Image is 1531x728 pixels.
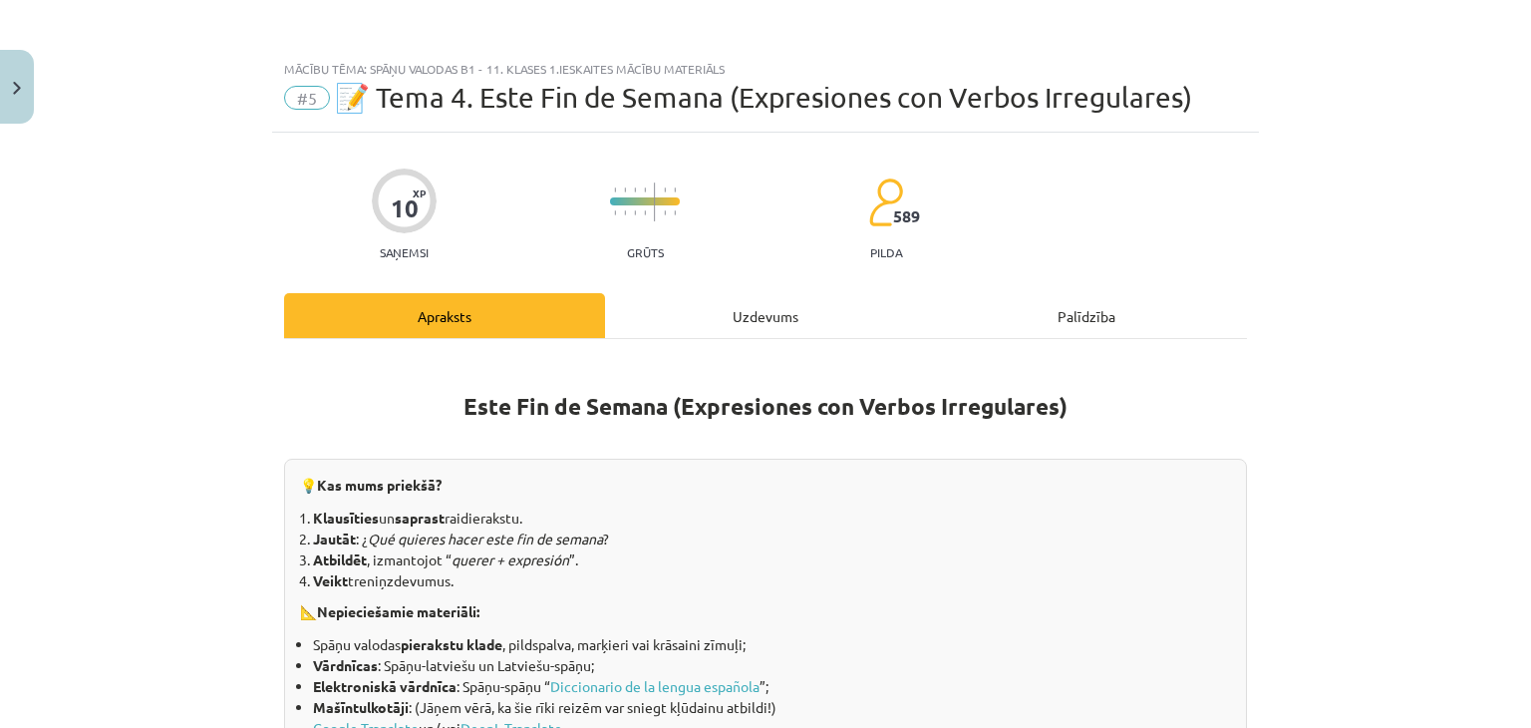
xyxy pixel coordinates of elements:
span: XP [413,187,426,198]
img: students-c634bb4e5e11cddfef0936a35e636f08e4e9abd3cc4e673bd6f9a4125e45ecb1.svg [868,178,903,227]
img: icon-short-line-57e1e144782c952c97e751825c79c345078a6d821885a25fce030b3d8c18986b.svg [664,187,666,192]
div: Apraksts [284,293,605,338]
b: Mašīntulkotāji [313,698,409,716]
p: Grūts [627,245,664,259]
a: Diccionario de la lengua española [550,677,760,695]
strong: Este Fin de Semana (Expresiones con Verbos Irregulares) [463,392,1068,421]
div: Uzdevums [605,293,926,338]
div: Palīdzība [926,293,1247,338]
div: Mācību tēma: Spāņu valodas b1 - 11. klases 1.ieskaites mācību materiāls [284,62,1247,76]
p: 💡 [300,475,1231,496]
li: treniņzdevumus. [313,570,1231,591]
img: icon-short-line-57e1e144782c952c97e751825c79c345078a6d821885a25fce030b3d8c18986b.svg [634,187,636,192]
img: icon-short-line-57e1e144782c952c97e751825c79c345078a6d821885a25fce030b3d8c18986b.svg [614,187,616,192]
img: icon-short-line-57e1e144782c952c97e751825c79c345078a6d821885a25fce030b3d8c18986b.svg [644,187,646,192]
img: icon-short-line-57e1e144782c952c97e751825c79c345078a6d821885a25fce030b3d8c18986b.svg [674,210,676,215]
b: pierakstu klade [401,635,502,653]
strong: Kas mums priekšā? [317,476,442,494]
span: 589 [893,207,920,225]
li: un raidierakstu. [313,508,1231,529]
b: Elektroniskā vārdnīca [313,677,457,695]
b: saprast [395,509,445,527]
p: Saņemsi [372,245,437,259]
b: Atbildēt [313,550,367,568]
p: pilda [870,245,902,259]
strong: Nepieciešamie materiāli: [317,602,479,620]
p: 📐 [300,601,1231,622]
img: icon-short-line-57e1e144782c952c97e751825c79c345078a6d821885a25fce030b3d8c18986b.svg [674,187,676,192]
img: icon-long-line-d9ea69661e0d244f92f715978eff75569469978d946b2353a9bb055b3ed8787d.svg [654,182,656,221]
li: : Spāņu-latviešu un Latviešu-spāņu; [313,655,1231,676]
li: Spāņu valodas , pildspalva, marķieri vai krāsaini zīmuļi; [313,634,1231,655]
img: icon-close-lesson-0947bae3869378f0d4975bcd49f059093ad1ed9edebbc8119c70593378902aed.svg [13,82,21,95]
b: Vārdnīcas [313,656,378,674]
img: icon-short-line-57e1e144782c952c97e751825c79c345078a6d821885a25fce030b3d8c18986b.svg [634,210,636,215]
b: Veikt [313,571,348,589]
img: icon-short-line-57e1e144782c952c97e751825c79c345078a6d821885a25fce030b3d8c18986b.svg [644,210,646,215]
i: Qué quieres hacer este fin de semana [368,530,603,547]
b: Klausīties [313,509,379,527]
li: : Spāņu-spāņu “ ”; [313,676,1231,697]
img: icon-short-line-57e1e144782c952c97e751825c79c345078a6d821885a25fce030b3d8c18986b.svg [614,210,616,215]
img: icon-short-line-57e1e144782c952c97e751825c79c345078a6d821885a25fce030b3d8c18986b.svg [624,187,626,192]
i: querer + expresión [452,550,569,568]
b: Jautāt [313,530,356,547]
img: icon-short-line-57e1e144782c952c97e751825c79c345078a6d821885a25fce030b3d8c18986b.svg [624,210,626,215]
li: , izmantojot “ ”. [313,549,1231,570]
img: icon-short-line-57e1e144782c952c97e751825c79c345078a6d821885a25fce030b3d8c18986b.svg [664,210,666,215]
div: 10 [391,194,419,222]
span: #5 [284,86,330,110]
span: 📝 Tema 4. Este Fin de Semana (Expresiones con Verbos Irregulares) [335,81,1192,114]
li: : ¿ ? [313,529,1231,549]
